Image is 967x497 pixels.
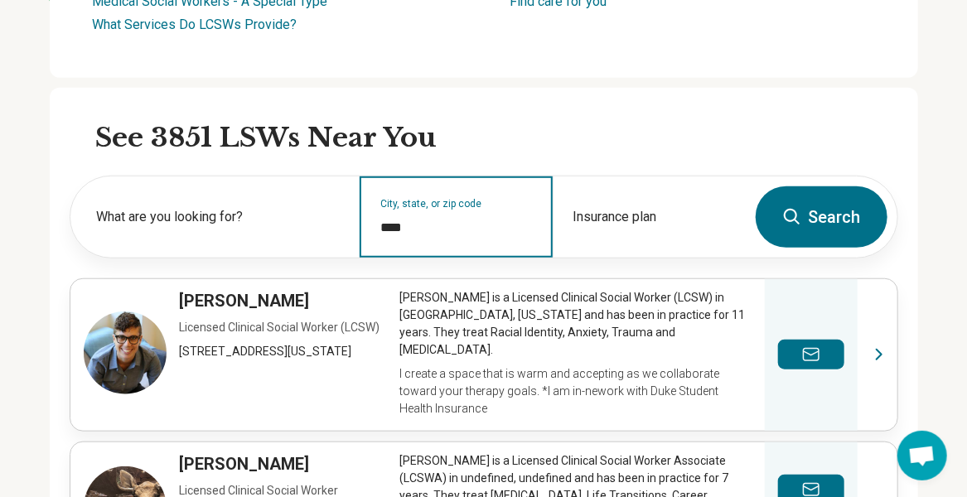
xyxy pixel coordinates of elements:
label: What are you looking for? [97,207,340,227]
div: Open chat [897,431,947,480]
h2: See 3851 LSWs Near You [96,121,898,156]
a: What Services Do LCSWs Provide? [93,17,297,32]
button: Send a message [778,340,844,369]
button: Search [756,186,887,248]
